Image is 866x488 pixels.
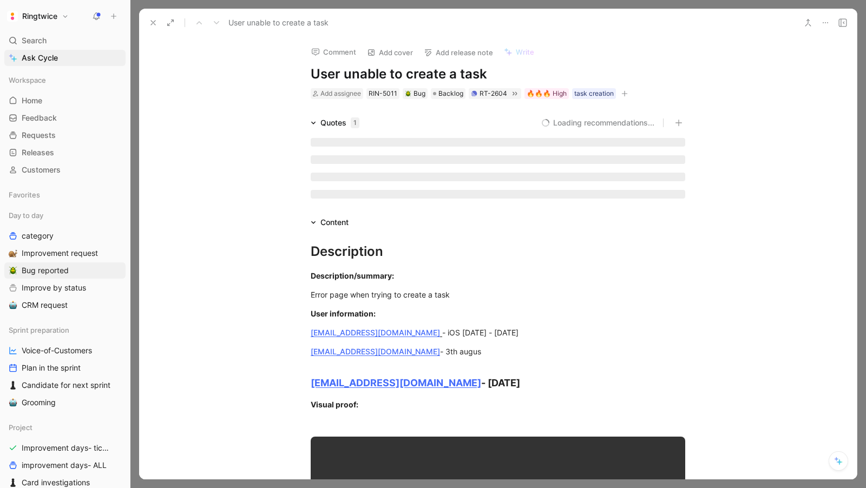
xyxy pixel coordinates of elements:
[22,147,54,158] span: Releases
[4,50,126,66] a: Ask Cycle
[22,477,90,488] span: Card investigations
[9,301,17,309] img: 🤖
[4,342,126,359] a: Voice-of-Customers
[22,300,68,311] span: CRM request
[405,88,425,99] div: Bug
[311,242,685,261] div: Description
[306,116,364,129] div: Quotes1
[228,16,329,29] span: User unable to create a task
[4,297,126,313] a: 🤖CRM request
[9,478,17,487] img: ♟️
[311,328,440,337] a: [EMAIL_ADDRESS][DOMAIN_NAME]
[22,11,57,21] h1: Ringtwice
[438,88,463,99] span: Backlog
[419,45,498,60] button: Add release note
[311,346,685,357] div: - 3th augus
[4,457,126,473] a: improvement days- ALL
[22,34,47,47] span: Search
[369,88,397,99] div: RIN-5011
[4,72,126,88] div: Workspace
[4,440,126,456] a: Improvement days- tickets ready
[4,245,126,261] a: 🐌Improvement request
[4,419,126,436] div: Project
[22,95,42,106] span: Home
[431,88,465,99] div: Backlog
[22,130,56,141] span: Requests
[4,93,126,109] a: Home
[4,32,126,49] div: Search
[22,164,61,175] span: Customers
[351,117,359,128] div: 1
[311,271,394,280] strong: Description/summary:
[320,89,361,97] span: Add assignee
[4,322,126,411] div: Sprint preparationVoice-of-CustomersPlan in the sprint♟️Candidate for next sprint🤖Grooming
[4,360,126,376] a: Plan in the sprint
[4,162,126,178] a: Customers
[481,377,520,388] span: - [DATE]
[499,44,539,60] button: Write
[6,247,19,260] button: 🐌
[9,249,17,258] img: 🐌
[4,9,71,24] button: RingtwiceRingtwice
[4,207,126,313] div: Day to daycategory🐌Improvement request🪲Bug reportedImprove by status🤖CRM request
[9,325,69,335] span: Sprint preparation
[306,44,361,60] button: Comment
[22,362,81,373] span: Plan in the sprint
[306,216,353,229] div: Content
[22,397,56,408] span: Grooming
[4,262,126,279] a: 🪲Bug reported
[9,210,43,221] span: Day to day
[6,396,19,409] button: 🤖
[9,75,46,85] span: Workspace
[22,265,69,276] span: Bug reported
[403,88,428,99] div: 🪲Bug
[6,264,19,277] button: 🪲
[574,88,614,99] div: task creation
[22,443,113,453] span: Improvement days- tickets ready
[4,322,126,338] div: Sprint preparation
[311,347,440,356] a: [EMAIL_ADDRESS][DOMAIN_NAME]
[9,189,40,200] span: Favorites
[4,187,126,203] div: Favorites
[311,65,685,83] h1: User unable to create a task
[22,51,58,64] span: Ask Cycle
[9,398,17,407] img: 🤖
[22,230,54,241] span: category
[4,207,126,223] div: Day to day
[4,280,126,296] a: Improve by status
[311,309,376,318] strong: User information:
[320,216,349,229] div: Content
[480,88,507,99] div: RT-2604
[6,299,19,312] button: 🤖
[4,394,126,411] a: 🤖Grooming
[22,345,92,356] span: Voice-of-Customers
[442,328,519,337] span: - iOS [DATE] - [DATE]
[7,11,18,22] img: Ringtwice
[541,116,654,129] button: Loading recommendations...
[311,400,358,409] strong: Visual proof:
[4,127,126,143] a: Requests
[4,110,126,126] a: Feedback
[311,289,685,300] div: Error page when trying to create a task
[4,144,126,161] a: Releases
[405,90,411,97] img: 🪲
[4,377,126,393] a: ♟️Candidate for next sprint
[311,377,481,388] a: [EMAIL_ADDRESS][DOMAIN_NAME]
[362,45,418,60] button: Add cover
[9,422,32,433] span: Project
[22,248,98,259] span: Improvement request
[516,47,534,57] span: Write
[527,88,567,99] div: 🔥🔥🔥 High
[320,116,359,129] div: Quotes
[9,381,17,390] img: ♟️
[22,282,86,293] span: Improve by status
[22,380,110,391] span: Candidate for next sprint
[22,460,107,471] span: improvement days- ALL
[22,113,57,123] span: Feedback
[6,379,19,392] button: ♟️
[4,228,126,244] a: category
[9,266,17,275] img: 🪲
